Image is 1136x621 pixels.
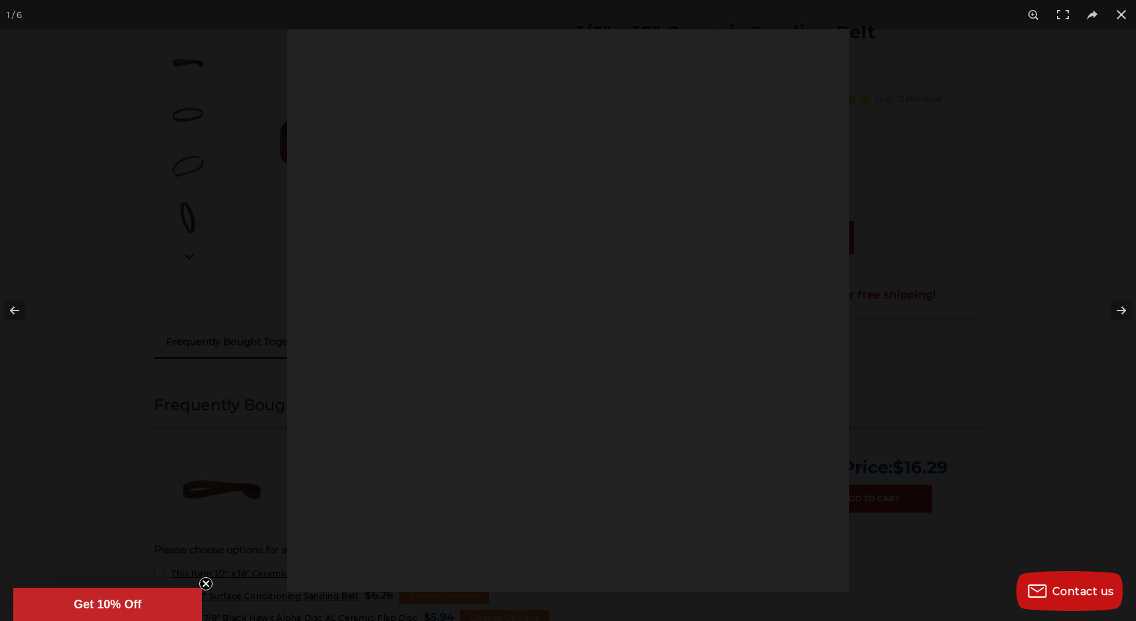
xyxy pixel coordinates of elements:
div: Get 10% OffClose teaser [13,588,202,621]
span: Contact us [1052,585,1114,598]
button: Contact us [1016,571,1123,611]
button: Next (arrow right) [1089,277,1136,344]
button: Close teaser [199,577,213,590]
span: Get 10% Off [74,598,142,611]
